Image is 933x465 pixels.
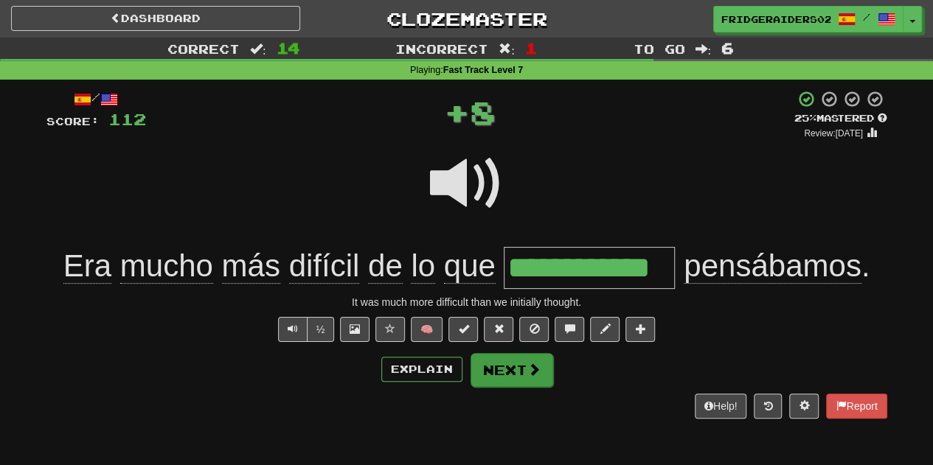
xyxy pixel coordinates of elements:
[411,317,443,342] button: 🧠
[250,43,266,55] span: :
[63,248,111,284] span: Era
[108,110,146,128] span: 112
[590,317,620,342] button: Edit sentence (alt+d)
[863,12,870,22] span: /
[278,317,308,342] button: Play sentence audio (ctl+space)
[381,357,462,382] button: Explain
[471,353,553,387] button: Next
[754,394,782,419] button: Round history (alt+y)
[794,112,887,125] div: Mastered
[120,248,213,284] span: mucho
[555,317,584,342] button: Discuss sentence (alt+u)
[675,248,870,284] span: .
[826,394,887,419] button: Report
[395,41,488,56] span: Incorrect
[277,39,300,57] span: 14
[444,248,496,284] span: que
[470,94,496,130] span: 8
[484,317,513,342] button: Reset to 0% Mastered (alt+r)
[695,394,747,419] button: Help!
[713,6,903,32] a: Fridgeraiders02 /
[525,39,538,57] span: 1
[684,248,861,284] span: pensábamos
[307,317,335,342] button: ½
[519,317,549,342] button: Ignore sentence (alt+i)
[721,13,830,26] span: Fridgeraiders02
[721,39,734,57] span: 6
[499,43,515,55] span: :
[322,6,611,32] a: Clozemaster
[46,295,887,310] div: It was much more difficult than we initially thought.
[443,65,524,75] strong: Fast Track Level 7
[448,317,478,342] button: Set this sentence to 100% Mastered (alt+m)
[695,43,711,55] span: :
[167,41,240,56] span: Correct
[222,248,280,284] span: más
[625,317,655,342] button: Add to collection (alt+a)
[804,128,863,139] small: Review: [DATE]
[275,317,335,342] div: Text-to-speech controls
[46,115,100,127] span: Score:
[46,90,146,108] div: /
[289,248,360,284] span: difícil
[11,6,300,31] a: Dashboard
[368,248,403,284] span: de
[794,112,816,124] span: 25 %
[340,317,370,342] button: Show image (alt+x)
[411,248,435,284] span: lo
[633,41,684,56] span: To go
[444,90,470,134] span: +
[375,317,405,342] button: Favorite sentence (alt+f)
